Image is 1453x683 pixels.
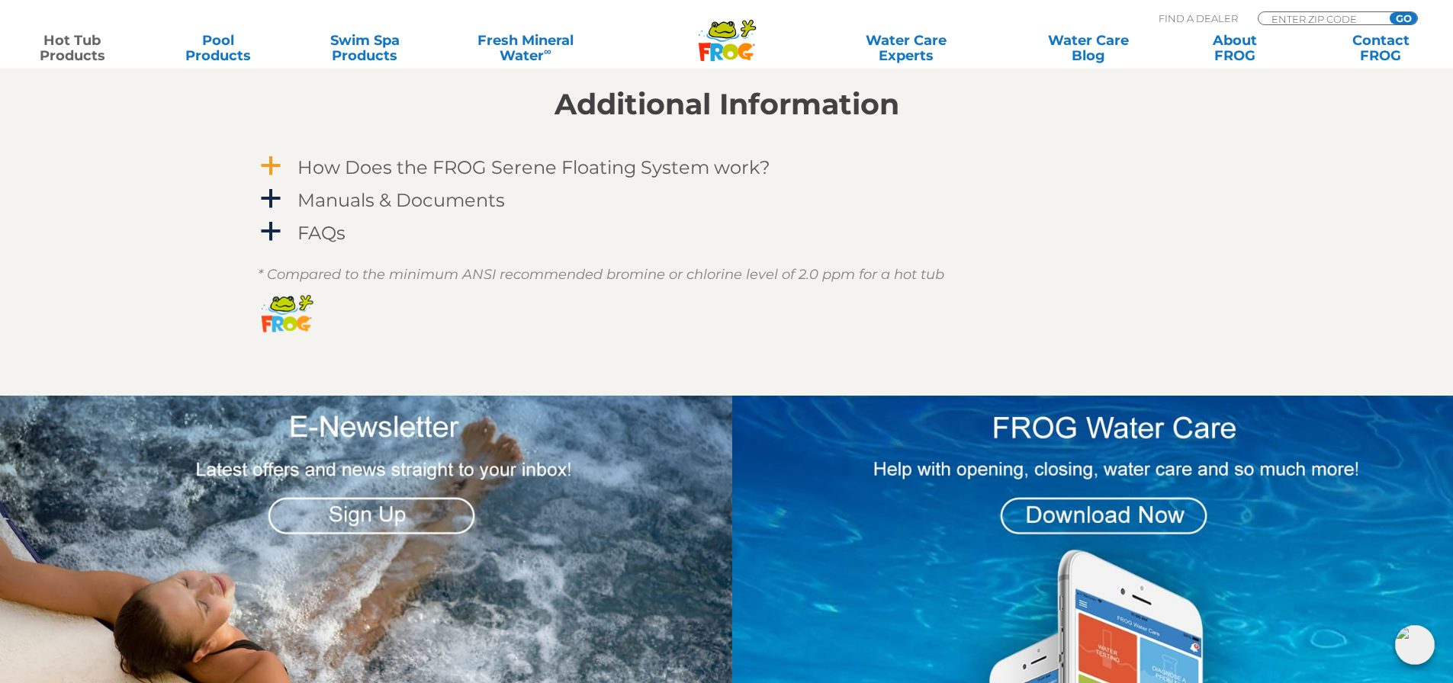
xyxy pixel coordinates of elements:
[259,220,282,243] span: a
[308,33,422,63] a: Swim SpaProducts
[1159,11,1238,25] p: Find A Dealer
[1324,33,1438,63] a: ContactFROG
[1270,12,1373,25] input: Zip Code Form
[297,157,770,178] h4: How Does the FROG Serene Floating System work?
[259,155,282,178] span: a
[1031,33,1145,63] a: Water CareBlog
[297,223,346,243] h4: FAQs
[1390,12,1417,24] input: GO
[258,266,944,283] em: * Compared to the minimum ANSI recommended bromine or chlorine level of 2.0 ppm for a hot tub
[15,33,129,63] a: Hot TubProducts
[297,190,505,210] h4: Manuals & Documents
[1178,33,1291,63] a: AboutFROG
[258,153,1196,181] a: a How Does the FROG Serene Floating System work?
[258,186,1196,214] a: a Manuals & Documents
[1395,625,1435,665] img: openIcon
[258,285,317,338] img: frog-products-logo-small
[258,219,1196,247] a: a FAQs
[162,33,275,63] a: PoolProducts
[454,33,596,63] a: Fresh MineralWater∞
[259,188,282,210] span: a
[544,45,551,57] sup: ∞
[814,33,998,63] a: Water CareExperts
[258,88,1196,121] h2: Additional Information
